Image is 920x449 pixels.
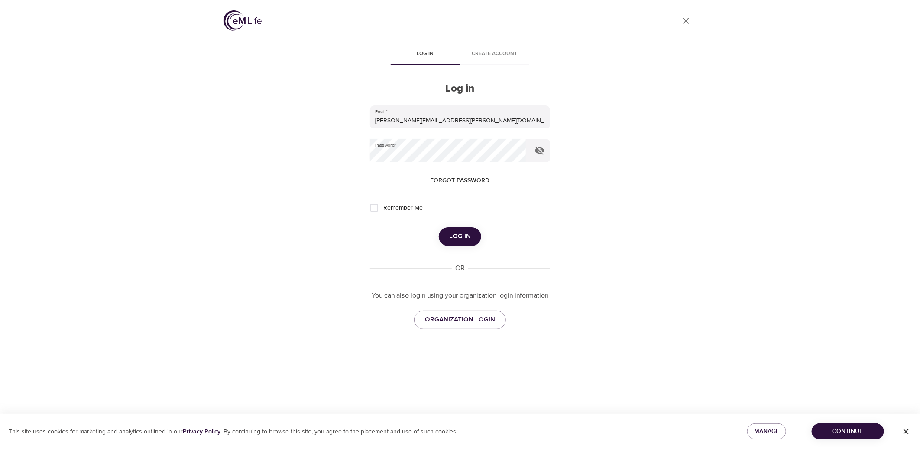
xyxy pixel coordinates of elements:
span: Manage [754,426,779,437]
span: Log in [449,231,471,242]
span: Forgot password [431,175,490,186]
a: ORGANIZATION LOGIN [414,311,506,329]
div: disabled tabs example [370,44,550,65]
span: Remember Me [383,203,423,213]
span: Create account [465,49,524,59]
span: Log in [396,49,455,59]
span: Continue [819,426,877,437]
h2: Log in [370,82,550,95]
img: logo [224,10,262,31]
div: OR [452,263,468,273]
button: Forgot password [427,173,493,189]
span: ORGANIZATION LOGIN [425,314,495,325]
button: Manage [747,423,786,439]
a: Privacy Policy [183,428,220,436]
a: close [676,10,696,31]
button: Log in [439,227,481,246]
button: Continue [812,423,884,439]
p: You can also login using your organization login information [370,291,550,301]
